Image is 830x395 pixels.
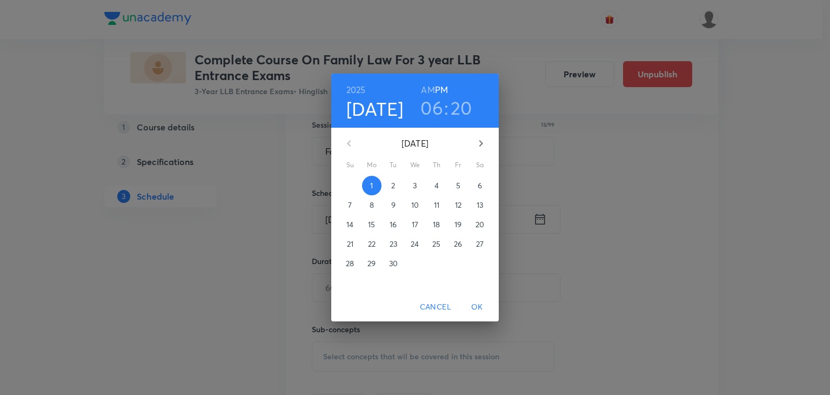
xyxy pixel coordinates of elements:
[346,97,404,120] button: [DATE]
[340,254,360,273] button: 28
[435,82,448,97] button: PM
[412,219,418,230] p: 17
[451,96,472,119] button: 20
[427,215,446,234] button: 18
[434,180,439,191] p: 4
[384,234,403,254] button: 23
[455,200,461,210] p: 12
[405,234,425,254] button: 24
[413,180,417,191] p: 3
[464,300,490,314] span: OK
[470,176,490,195] button: 6
[470,195,490,215] button: 13
[420,96,443,119] button: 06
[340,195,360,215] button: 7
[347,239,353,249] p: 21
[362,215,381,234] button: 15
[434,200,439,210] p: 11
[346,258,354,269] p: 28
[405,176,425,195] button: 3
[405,215,425,234] button: 17
[416,297,456,317] button: Cancel
[368,239,376,249] p: 22
[340,215,360,234] button: 14
[470,160,490,170] span: Sa
[476,239,484,249] p: 27
[449,215,468,234] button: 19
[478,180,482,191] p: 6
[405,195,425,215] button: 10
[346,219,353,230] p: 14
[384,195,403,215] button: 9
[390,239,397,249] p: 23
[470,234,490,254] button: 27
[456,180,460,191] p: 5
[367,258,376,269] p: 29
[476,219,484,230] p: 20
[454,239,462,249] p: 26
[477,200,483,210] p: 13
[449,195,468,215] button: 12
[433,219,440,230] p: 18
[470,215,490,234] button: 20
[368,219,375,230] p: 15
[362,160,381,170] span: Mo
[370,180,373,191] p: 1
[362,254,381,273] button: 29
[405,160,425,170] span: We
[384,160,403,170] span: Tu
[444,96,449,119] h3: :
[389,258,398,269] p: 30
[421,82,434,97] button: AM
[370,200,374,210] p: 8
[411,239,419,249] p: 24
[454,219,461,230] p: 19
[427,160,446,170] span: Th
[432,239,440,249] p: 25
[362,137,468,150] p: [DATE]
[348,200,352,210] p: 7
[340,234,360,254] button: 21
[449,234,468,254] button: 26
[427,176,446,195] button: 4
[384,254,403,273] button: 30
[420,300,451,314] span: Cancel
[449,160,468,170] span: Fr
[411,200,419,210] p: 10
[340,160,360,170] span: Su
[384,215,403,234] button: 16
[362,176,381,195] button: 1
[390,219,397,230] p: 16
[427,195,446,215] button: 11
[391,200,396,210] p: 9
[460,297,494,317] button: OK
[384,176,403,195] button: 2
[449,176,468,195] button: 5
[362,234,381,254] button: 22
[362,195,381,215] button: 8
[346,82,366,97] button: 2025
[391,180,395,191] p: 2
[427,234,446,254] button: 25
